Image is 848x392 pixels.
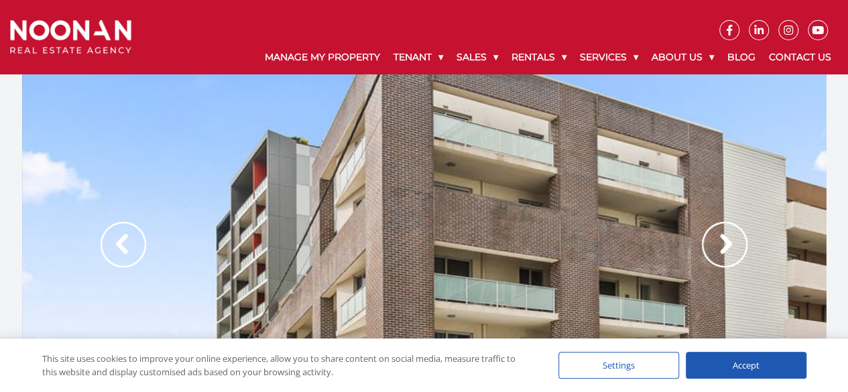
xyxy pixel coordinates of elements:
[387,40,450,74] a: Tenant
[558,352,679,379] div: Settings
[450,40,505,74] a: Sales
[101,222,146,267] img: Arrow slider
[258,40,387,74] a: Manage My Property
[762,40,838,74] a: Contact Us
[645,40,721,74] a: About Us
[42,352,532,379] div: This site uses cookies to improve your online experience, allow you to share content on social me...
[721,40,762,74] a: Blog
[573,40,645,74] a: Services
[505,40,573,74] a: Rentals
[10,20,131,54] img: Noonan Real Estate Agency
[686,352,806,379] div: Accept
[702,222,747,267] img: Arrow slider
